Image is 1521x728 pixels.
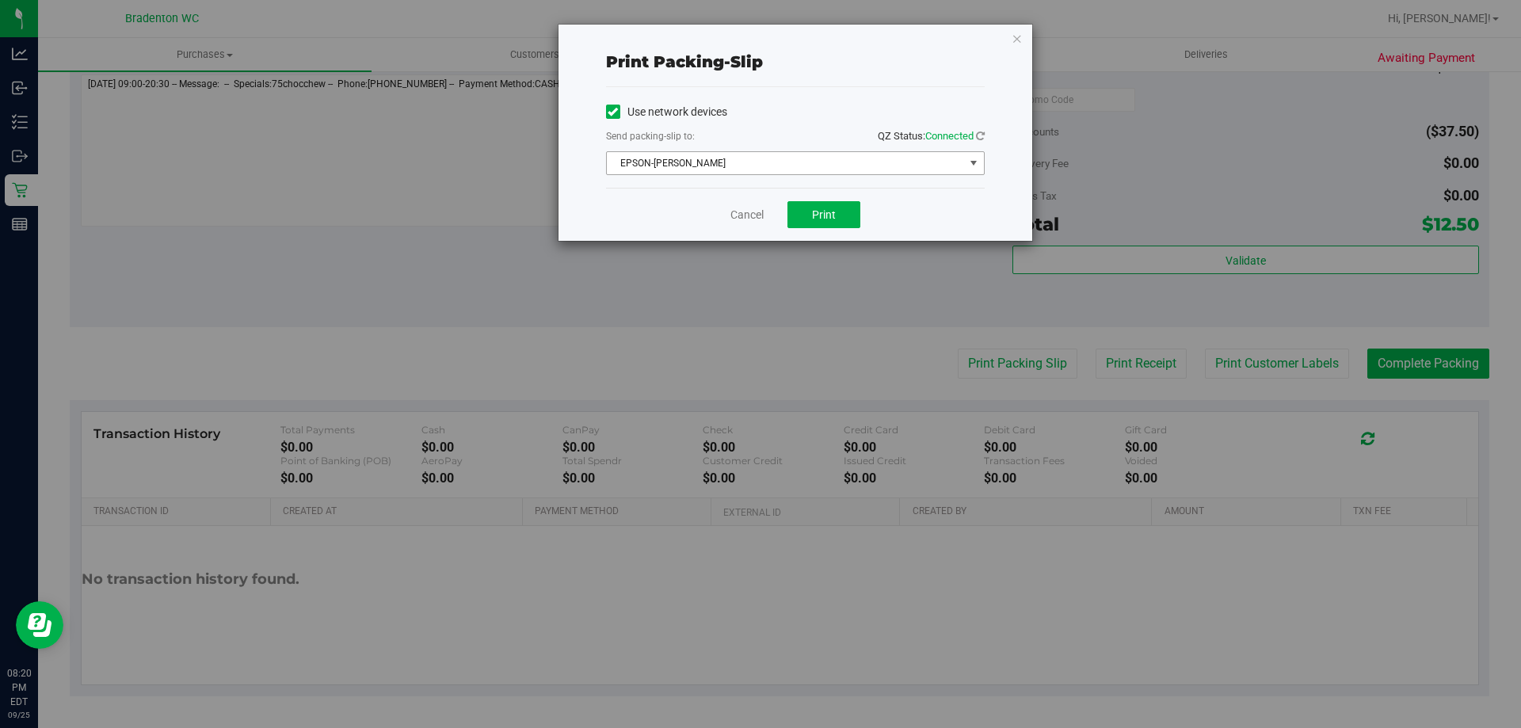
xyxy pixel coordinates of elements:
span: EPSON-[PERSON_NAME] [607,152,964,174]
span: QZ Status: [878,130,985,142]
span: Print packing-slip [606,52,763,71]
button: Print [787,201,860,228]
span: Connected [925,130,974,142]
label: Send packing-slip to: [606,129,695,143]
span: Print [812,208,836,221]
label: Use network devices [606,104,727,120]
a: Cancel [730,207,764,223]
span: select [963,152,983,174]
iframe: Resource center [16,601,63,649]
